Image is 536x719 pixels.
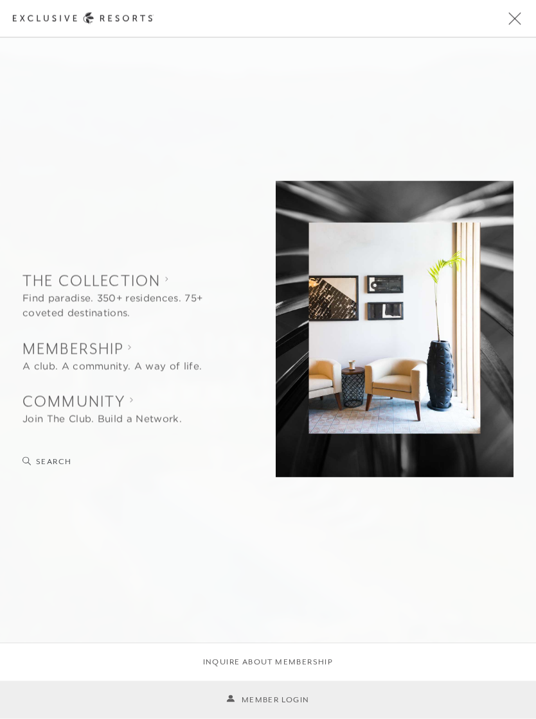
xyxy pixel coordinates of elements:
[226,694,309,706] a: Member Login
[523,706,536,719] iframe: Qualified Messenger
[22,456,71,468] button: Search
[22,270,226,291] h2: The Collection
[506,14,523,23] button: Open navigation
[22,270,226,320] button: Show The Collection sub-navigation
[203,656,334,668] a: Inquire about membership
[22,359,202,374] div: A club. A community. A way of life.
[22,391,182,427] button: Show Community sub-navigation
[22,391,182,412] h2: Community
[22,412,182,427] div: Join The Club. Build a Network.
[22,338,202,374] button: Show Membership sub-navigation
[22,292,226,321] div: Find paradise. 350+ residences. 75+ coveted destinations.
[22,338,202,359] h2: Membership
